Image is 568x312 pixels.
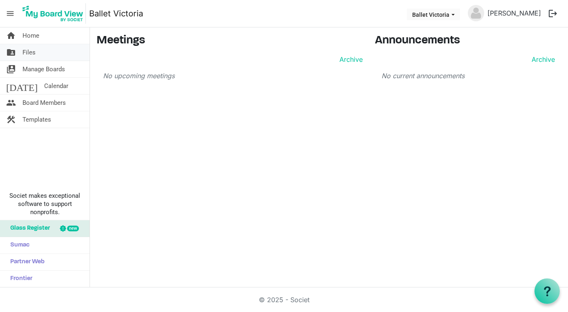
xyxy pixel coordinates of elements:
[6,271,32,287] span: Frontier
[2,6,18,21] span: menu
[4,192,86,216] span: Societ makes exceptional software to support nonprofits.
[407,9,460,20] button: Ballet Victoria dropdownbutton
[103,71,363,81] p: No upcoming meetings
[20,3,89,24] a: My Board View Logo
[468,5,484,21] img: no-profile-picture.svg
[382,71,555,81] p: No current announcements
[6,44,16,61] span: folder_shared
[22,44,36,61] span: Files
[6,237,29,253] span: Sumac
[259,296,310,304] a: © 2025 - Societ
[6,254,45,270] span: Partner Web
[6,78,38,94] span: [DATE]
[67,226,79,231] div: new
[44,78,68,94] span: Calendar
[89,5,143,22] a: Ballet Victoria
[22,27,39,44] span: Home
[528,54,555,64] a: Archive
[6,61,16,77] span: switch_account
[6,27,16,44] span: home
[544,5,561,22] button: logout
[6,220,50,237] span: Glass Register
[22,111,51,128] span: Templates
[484,5,544,21] a: [PERSON_NAME]
[6,95,16,111] span: people
[6,111,16,128] span: construction
[20,3,86,24] img: My Board View Logo
[22,61,65,77] span: Manage Boards
[97,34,363,48] h3: Meetings
[22,95,66,111] span: Board Members
[336,54,363,64] a: Archive
[375,34,561,48] h3: Announcements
